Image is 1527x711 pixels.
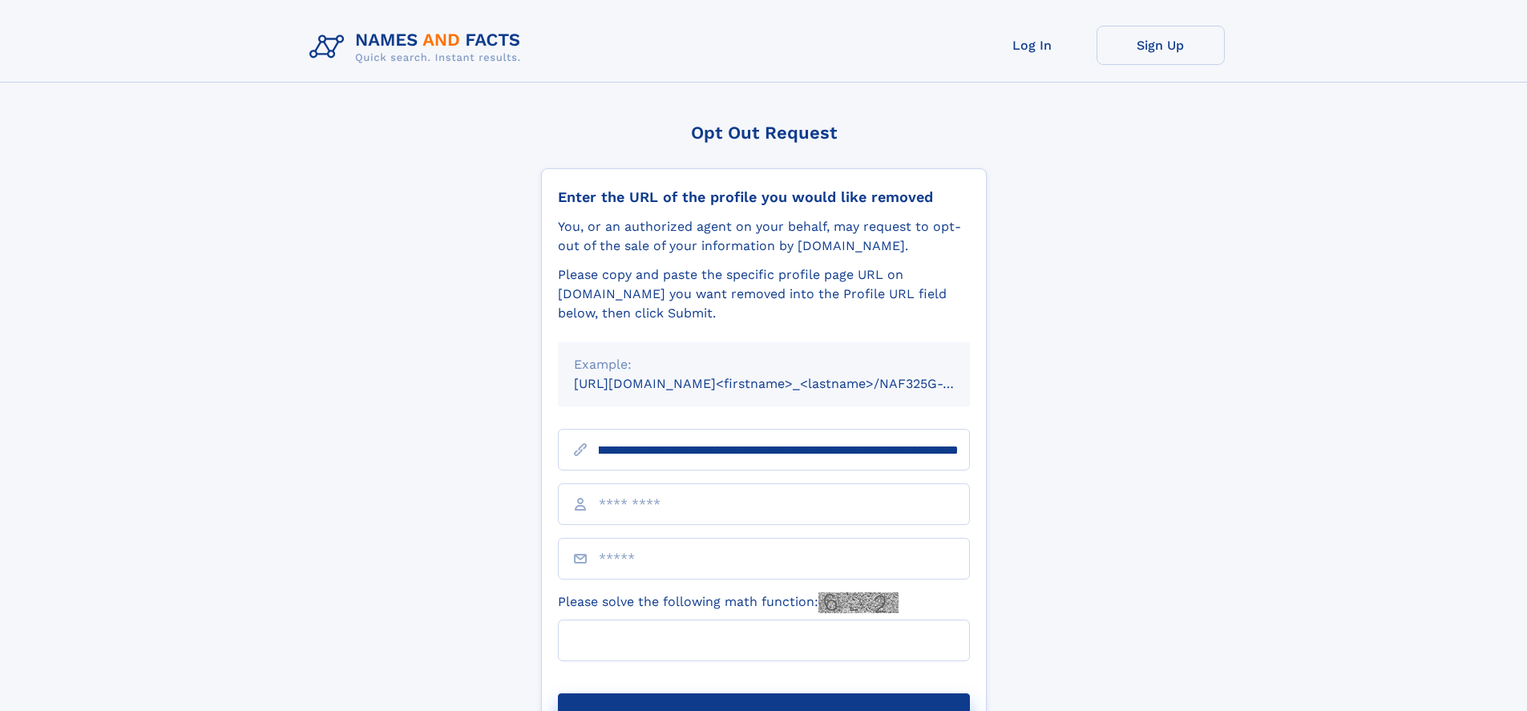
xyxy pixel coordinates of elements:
[541,123,987,143] div: Opt Out Request
[558,188,970,206] div: Enter the URL of the profile you would like removed
[303,26,534,69] img: Logo Names and Facts
[558,265,970,323] div: Please copy and paste the specific profile page URL on [DOMAIN_NAME] you want removed into the Pr...
[558,217,970,256] div: You, or an authorized agent on your behalf, may request to opt-out of the sale of your informatio...
[574,355,954,374] div: Example:
[558,592,899,613] label: Please solve the following math function:
[1097,26,1225,65] a: Sign Up
[574,376,1000,391] small: [URL][DOMAIN_NAME]<firstname>_<lastname>/NAF325G-xxxxxxxx
[968,26,1097,65] a: Log In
